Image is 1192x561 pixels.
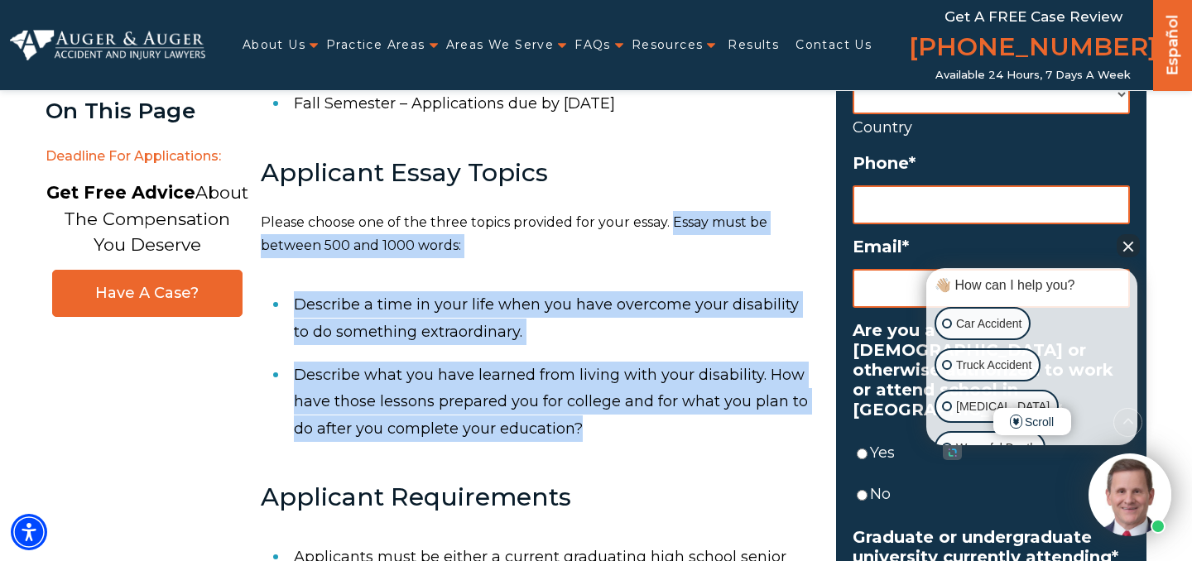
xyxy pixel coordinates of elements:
[870,481,1130,507] label: No
[261,159,816,186] h3: Applicant Essay Topics
[446,28,555,62] a: Areas We Serve
[956,438,1036,458] p: Wrongful Death
[574,28,611,62] a: FAQs
[261,483,816,511] h3: Applicant Requirements
[853,114,1130,141] label: Country
[944,8,1122,25] span: Get a FREE Case Review
[1117,234,1140,257] button: Close Intaker Chat Widget
[243,28,305,62] a: About Us
[10,30,205,60] img: Auger & Auger Accident and Injury Lawyers Logo
[956,314,1021,334] p: Car Accident
[1089,453,1171,536] img: Intaker widget Avatar
[261,211,816,259] p: Please choose one of the three topics provided for your essay. Essay must be between 500 and 1000...
[853,320,1130,420] label: Are you a [DEMOGRAPHIC_DATA] or otherwise authorized to work or attend school in [GEOGRAPHIC_DATA]?
[930,276,1133,295] div: 👋🏼 How can I help you?
[46,182,195,203] strong: Get Free Advice
[853,237,1130,257] label: Email
[46,140,248,174] span: Deadline for Applications:
[853,153,1130,173] label: Phone
[294,82,816,125] li: Fall Semester – Applications due by [DATE]
[70,284,225,303] span: Have A Case?
[935,69,1131,82] span: Available 24 Hours, 7 Days a Week
[956,355,1031,376] p: Truck Accident
[956,396,1050,417] p: [MEDICAL_DATA]
[46,180,248,258] p: About The Compensation You Deserve
[52,270,243,317] a: Have A Case?
[46,99,248,123] div: On This Page
[326,28,425,62] a: Practice Areas
[11,514,47,550] div: Accessibility Menu
[909,29,1157,69] a: [PHONE_NUMBER]
[728,28,779,62] a: Results
[294,283,816,353] li: Describe a time in your life when you have overcome your disability to do something extraordinary.
[795,28,872,62] a: Contact Us
[632,28,704,62] a: Resources
[870,439,1130,466] label: Yes
[294,353,816,450] li: Describe what you have learned from living with your disability. How have those lessons prepared ...
[943,445,962,460] a: Open intaker chat
[993,408,1071,435] span: Scroll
